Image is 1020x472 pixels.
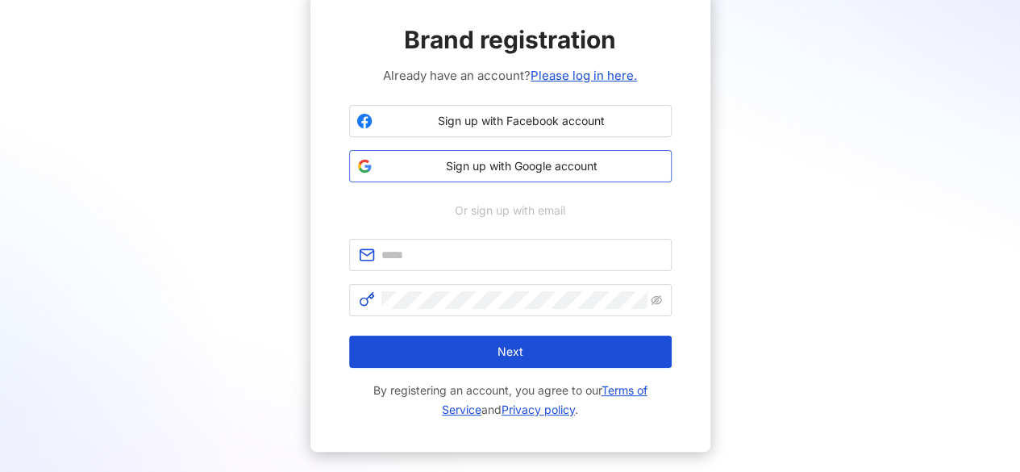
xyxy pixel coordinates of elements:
span: Sign up with Google account [379,158,664,174]
button: Sign up with Facebook account [349,105,672,137]
span: By registering an account, you agree to our and . [349,381,672,420]
button: Next [349,336,672,368]
a: Please log in here. [531,68,637,83]
span: Next [498,345,523,358]
button: Sign up with Google account [349,150,672,182]
span: Already have an account? [383,66,637,86]
span: Or sign up with email [443,202,577,219]
span: Sign up with Facebook account [379,113,664,129]
span: Brand registration [404,23,616,56]
span: eye-invisible [651,294,662,306]
a: Privacy policy [502,403,575,416]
